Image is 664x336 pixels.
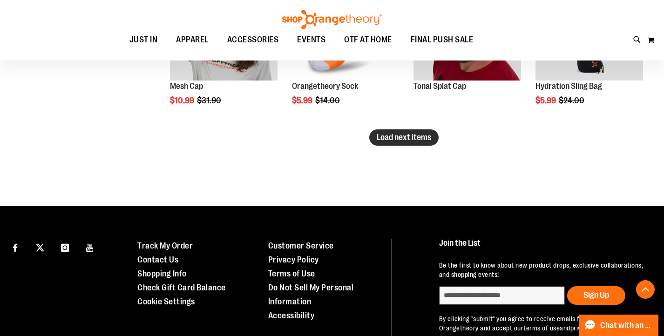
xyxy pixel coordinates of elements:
input: enter email [439,286,565,305]
p: Be the first to know about new product drops, exclusive collaborations, and shopping events! [439,261,646,279]
span: $24.00 [559,96,586,105]
button: Chat with an Expert [579,315,659,336]
button: Load next items [369,129,439,146]
span: Load next items [377,133,431,142]
h4: Join the List [439,239,646,256]
a: Contact Us [137,255,178,264]
a: Privacy Policy [268,255,319,264]
a: Check Gift Card Balance [137,283,226,292]
a: Visit our Facebook page [7,239,23,255]
span: ACCESSORIES [227,29,279,50]
a: Terms of Use [268,269,315,278]
a: Visit our Youtube page [82,239,98,255]
img: Twitter [36,243,44,252]
button: Back To Top [636,280,655,299]
span: EVENTS [297,29,325,50]
a: privacy and cookie policy. [570,324,643,332]
a: Cookie Settings [137,297,195,306]
a: Visit our Instagram page [57,239,73,255]
a: Hydration Sling Bag [535,81,602,91]
span: Chat with an Expert [600,321,653,330]
span: $5.99 [535,96,557,105]
span: FINAL PUSH SALE [411,29,474,50]
span: APPAREL [176,29,209,50]
a: terms of use [523,324,560,332]
a: Shopping Info [137,269,187,278]
a: Track My Order [137,241,193,250]
span: OTF AT HOME [344,29,392,50]
button: Sign Up [567,286,625,305]
a: Tonal Splat Cap [413,81,466,91]
span: $31.90 [197,96,223,105]
span: Sign Up [583,290,609,300]
a: Accessibility [268,311,315,320]
a: Mesh Cap [170,81,203,91]
img: Shop Orangetheory [281,10,383,29]
p: By clicking "submit" you agree to receive emails from Shop Orangetheory and accept our and [439,314,646,333]
a: Orangetheory Sock [292,81,358,91]
a: Visit our X page [32,239,48,255]
span: $14.00 [315,96,341,105]
span: $10.99 [170,96,196,105]
span: JUST IN [129,29,158,50]
a: Customer Service [268,241,334,250]
span: $5.99 [292,96,314,105]
a: Do Not Sell My Personal Information [268,283,354,306]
